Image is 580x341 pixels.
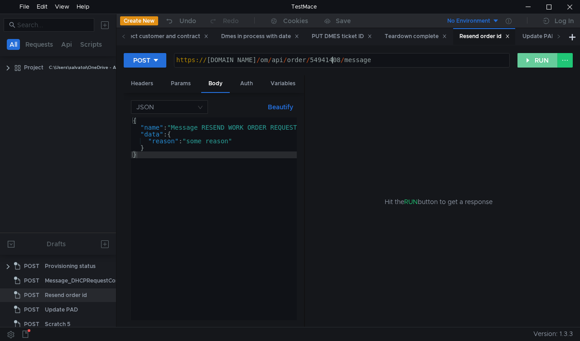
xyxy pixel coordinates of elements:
[77,39,105,50] button: Scripts
[233,75,260,92] div: Auth
[517,53,558,68] button: RUN
[404,198,418,206] span: RUN
[45,303,78,317] div: Update PAD
[179,15,196,26] div: Undo
[124,75,160,92] div: Headers
[264,102,297,112] button: Beautify
[45,274,138,287] div: Message_DHCPRequestCompleted
[522,32,564,41] div: Update PAD
[555,15,574,26] div: Log In
[133,55,150,65] div: POST
[23,39,56,50] button: Requests
[24,317,39,331] span: POST
[436,14,499,28] button: No Environment
[24,274,39,287] span: POST
[221,32,299,41] div: Dmes in process with date
[312,32,372,41] div: PUT DMES ticket ID
[47,239,66,249] div: Drafts
[17,20,89,30] input: Search...
[24,303,39,317] span: POST
[7,39,20,50] button: All
[223,15,239,26] div: Redo
[49,61,232,74] div: C:\Users\salvatoi\OneDrive - AMDOCS\Backup Folders\Documents\testmace\Project
[24,288,39,302] span: POST
[158,14,203,28] button: Undo
[385,32,447,41] div: Teardown complete
[263,75,303,92] div: Variables
[24,61,43,74] div: Project
[283,15,308,26] div: Cookies
[45,259,96,273] div: Provisioning status
[201,75,230,93] div: Body
[459,32,510,41] div: Resend order id
[533,327,573,341] span: Version: 1.3.3
[58,39,75,50] button: Api
[124,53,166,68] button: POST
[164,75,198,92] div: Params
[447,17,490,25] div: No Environment
[67,32,208,41] div: Void order and disconnect customer and contract
[45,317,70,331] div: Scratch 5
[120,16,158,25] button: Create New
[385,197,493,207] span: Hit the button to get a response
[336,18,351,24] div: Save
[203,14,245,28] button: Redo
[24,259,39,273] span: POST
[45,288,87,302] div: Resend order id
